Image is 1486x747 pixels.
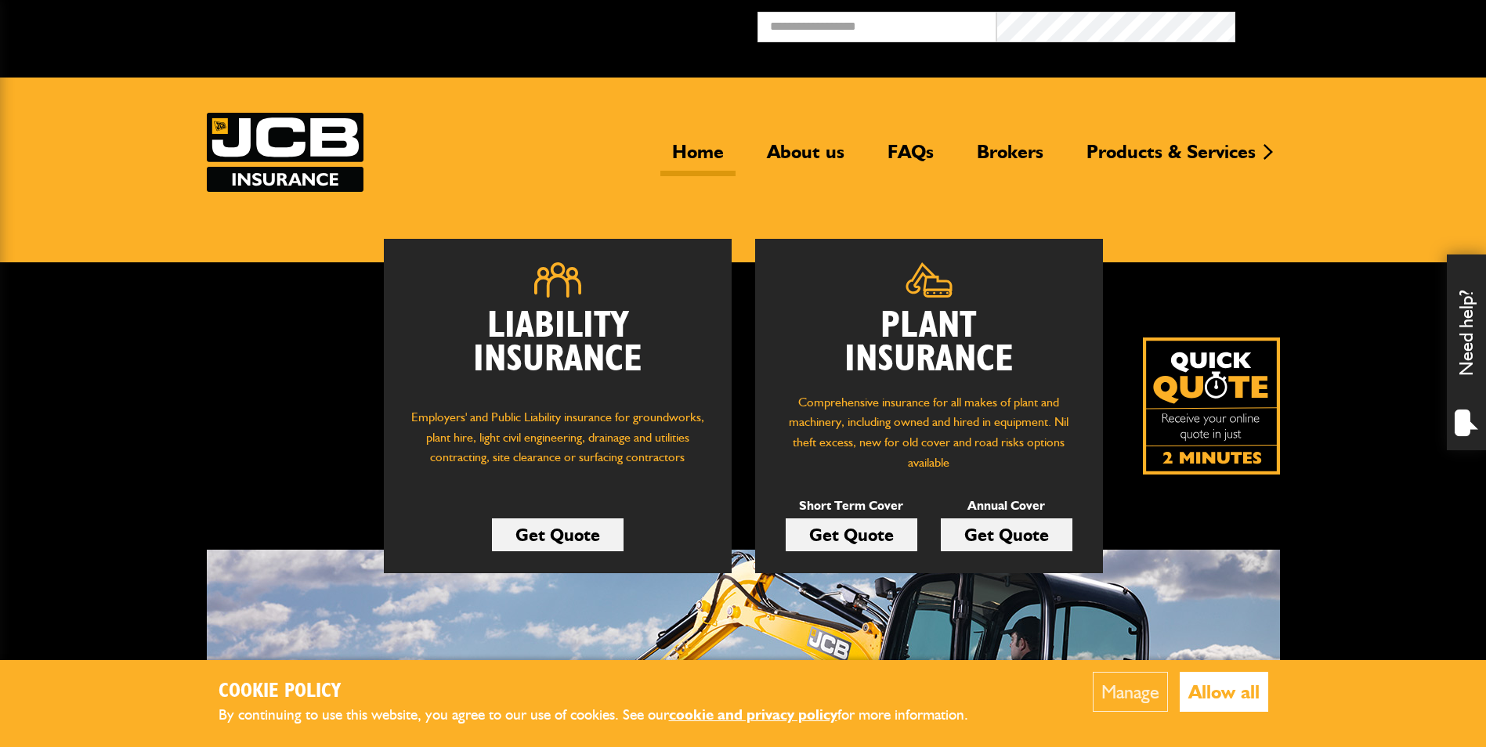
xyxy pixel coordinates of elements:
button: Broker Login [1235,12,1474,36]
a: Brokers [965,140,1055,176]
a: Get Quote [492,518,624,551]
a: JCB Insurance Services [207,113,363,192]
h2: Cookie Policy [219,680,994,704]
a: Get your insurance quote isn just 2-minutes [1143,337,1280,475]
div: Need help? [1447,254,1486,450]
h2: Plant Insurance [779,309,1079,377]
img: Quick Quote [1143,337,1280,475]
a: Get Quote [941,518,1072,551]
a: cookie and privacy policy [669,705,837,724]
a: Products & Services [1075,140,1267,176]
button: Allow all [1180,672,1268,712]
p: Annual Cover [941,496,1072,516]
p: Short Term Cover [786,496,917,516]
a: Home [660,140,736,176]
a: Get Quote [786,518,917,551]
a: About us [755,140,856,176]
button: Manage [1093,672,1168,712]
p: Comprehensive insurance for all makes of plant and machinery, including owned and hired in equipm... [779,392,1079,472]
p: By continuing to use this website, you agree to our use of cookies. See our for more information. [219,703,994,727]
h2: Liability Insurance [407,309,708,392]
p: Employers' and Public Liability insurance for groundworks, plant hire, light civil engineering, d... [407,407,708,482]
img: JCB Insurance Services logo [207,113,363,192]
a: FAQs [876,140,945,176]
